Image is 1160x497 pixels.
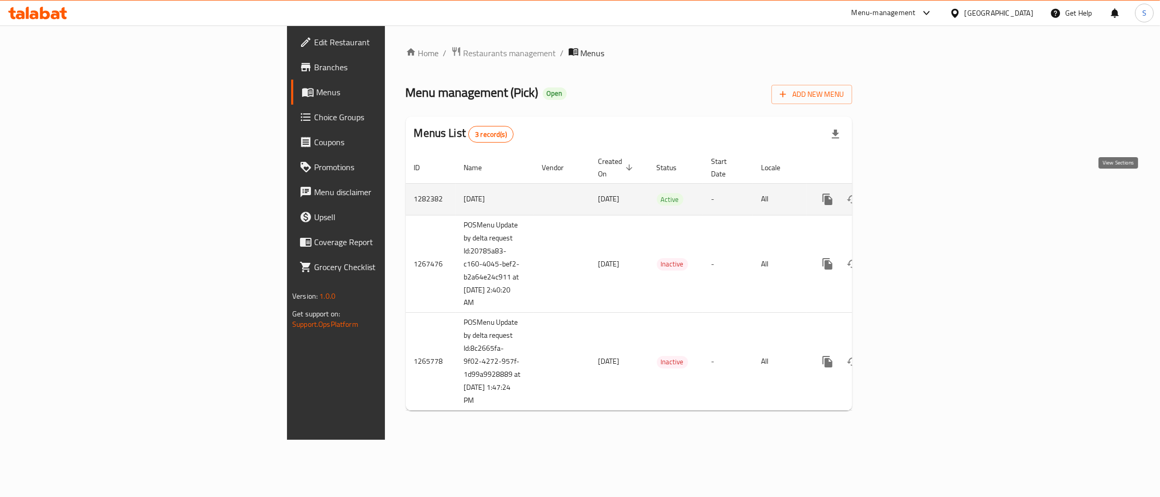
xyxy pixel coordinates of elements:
[581,47,605,59] span: Menus
[598,257,620,271] span: [DATE]
[780,88,844,101] span: Add New Menu
[464,47,556,59] span: Restaurants management
[657,356,688,368] span: Inactive
[657,258,688,271] div: Inactive
[314,161,472,173] span: Promotions
[314,186,472,198] span: Menu disclaimer
[314,111,472,123] span: Choice Groups
[543,87,567,100] div: Open
[314,61,472,73] span: Branches
[965,7,1033,19] div: [GEOGRAPHIC_DATA]
[291,155,481,180] a: Promotions
[852,7,916,19] div: Menu-management
[291,180,481,205] a: Menu disclaimer
[598,192,620,206] span: [DATE]
[823,122,848,147] div: Export file
[703,215,753,313] td: -
[291,55,481,80] a: Branches
[291,30,481,55] a: Edit Restaurant
[703,313,753,411] td: -
[807,152,924,184] th: Actions
[314,36,472,48] span: Edit Restaurant
[657,356,688,368] div: Inactive
[292,289,318,303] span: Version:
[406,152,924,411] table: enhanced table
[753,183,807,215] td: All
[291,105,481,130] a: Choice Groups
[414,125,514,143] h2: Menus List
[753,215,807,313] td: All
[456,215,534,313] td: POSMenu Update by delta request Id:20785a83-c160-4045-bef2-b2a64e24c911 at [DATE] 2:40:20 AM
[291,230,481,254] a: Coverage Report
[314,136,472,148] span: Coupons
[291,130,481,155] a: Coupons
[414,161,434,174] span: ID
[456,313,534,411] td: POSMenu Update by delta request Id:8c2665fa-9f02-4272-957f-1d99a9928889 at [DATE] 1:47:24 PM
[291,80,481,105] a: Menus
[840,251,865,276] button: Change Status
[406,46,852,60] nav: breadcrumb
[657,194,683,206] span: Active
[469,130,513,139] span: 3 record(s)
[468,126,514,143] div: Total records count
[319,289,335,303] span: 1.0.0
[406,81,539,104] span: Menu management ( Pick )
[316,86,472,98] span: Menus
[314,211,472,223] span: Upsell
[762,161,794,174] span: Locale
[753,313,807,411] td: All
[314,236,472,248] span: Coverage Report
[451,46,556,60] a: Restaurants management
[598,354,620,368] span: [DATE]
[815,349,840,374] button: more
[560,47,564,59] li: /
[292,307,340,321] span: Get support on:
[291,205,481,230] a: Upsell
[712,155,741,180] span: Start Date
[657,161,691,174] span: Status
[542,161,578,174] span: Vendor
[464,161,496,174] span: Name
[815,187,840,212] button: more
[657,193,683,206] div: Active
[314,261,472,273] span: Grocery Checklist
[703,183,753,215] td: -
[292,317,358,331] a: Support.OpsPlatform
[543,89,567,98] span: Open
[840,187,865,212] button: Change Status
[456,183,534,215] td: [DATE]
[657,258,688,270] span: Inactive
[840,349,865,374] button: Change Status
[1142,7,1146,19] span: S
[291,254,481,279] a: Grocery Checklist
[771,85,852,104] button: Add New Menu
[815,251,840,276] button: more
[598,155,636,180] span: Created On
